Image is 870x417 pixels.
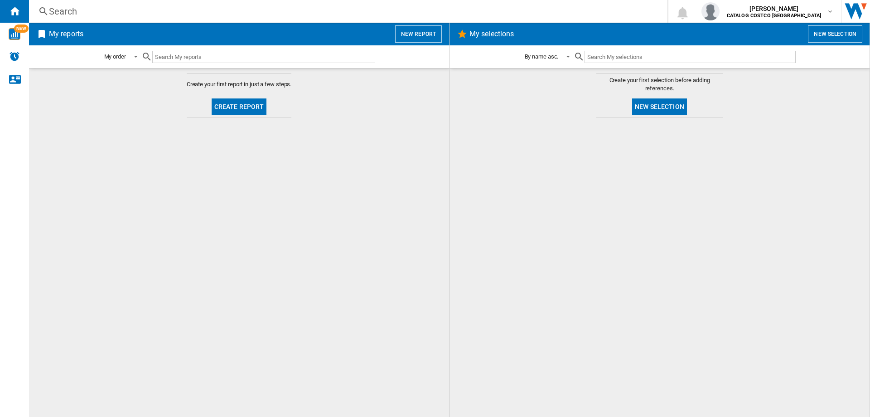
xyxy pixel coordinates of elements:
div: By name asc. [525,53,559,60]
span: NEW [14,25,29,33]
button: New selection [808,25,862,43]
img: profile.jpg [701,2,720,20]
b: CATALOG COSTCO [GEOGRAPHIC_DATA] [727,13,821,19]
img: alerts-logo.svg [9,51,20,62]
button: Create report [212,98,267,115]
img: wise-card.svg [9,28,20,40]
h2: My reports [47,25,85,43]
input: Search My selections [585,51,795,63]
h2: My selections [468,25,516,43]
button: New selection [632,98,687,115]
span: [PERSON_NAME] [727,4,821,13]
span: Create your first report in just a few steps. [187,80,292,88]
div: My order [104,53,126,60]
div: Search [49,5,644,18]
input: Search My reports [152,51,375,63]
span: Create your first selection before adding references. [596,76,723,93]
button: New report [395,25,442,43]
